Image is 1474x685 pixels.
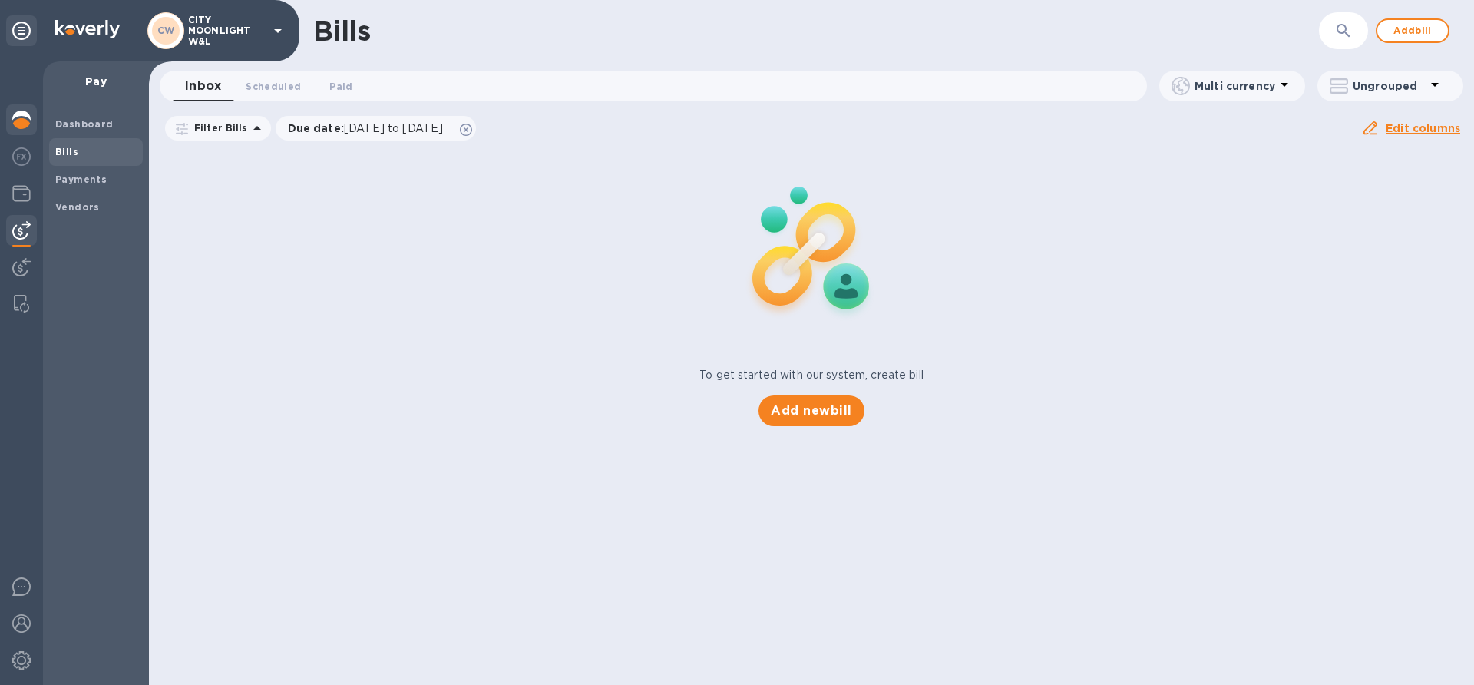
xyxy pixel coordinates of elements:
u: Edit columns [1386,122,1460,134]
span: [DATE] to [DATE] [344,122,443,134]
p: CITY MOONLIGHT W&L [188,15,265,47]
span: Paid [329,78,352,94]
span: Scheduled [246,78,301,94]
p: To get started with our system, create bill [699,367,924,383]
span: Add new bill [771,402,851,420]
p: Ungrouped [1353,78,1426,94]
img: Wallets [12,184,31,203]
h1: Bills [313,15,370,47]
span: Add bill [1390,22,1436,40]
b: Dashboard [55,118,114,130]
div: Unpin categories [6,15,37,46]
p: Due date : [288,121,451,136]
span: Inbox [185,75,221,97]
p: Pay [55,74,137,89]
img: Foreign exchange [12,147,31,166]
img: Logo [55,20,120,38]
p: Filter Bills [188,121,248,134]
button: Add newbill [758,395,864,426]
b: CW [157,25,175,36]
b: Vendors [55,201,100,213]
div: Due date:[DATE] to [DATE] [276,116,477,141]
b: Payments [55,174,107,185]
p: Multi currency [1195,78,1275,94]
b: Bills [55,146,78,157]
button: Addbill [1376,18,1449,43]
